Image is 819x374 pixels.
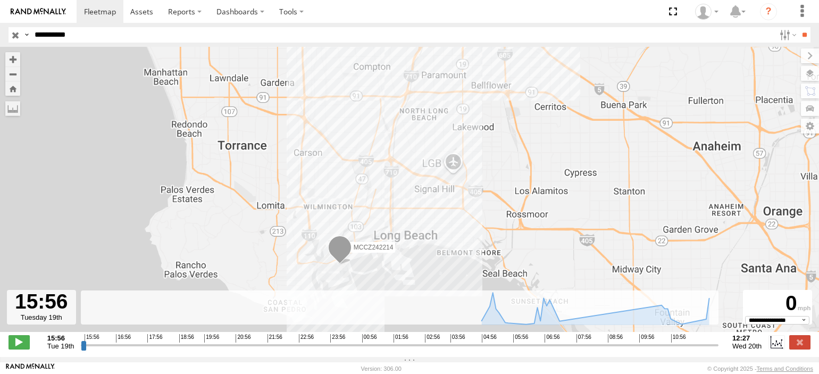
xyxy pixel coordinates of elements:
[5,67,20,81] button: Zoom out
[5,81,20,96] button: Zoom Home
[85,334,99,343] span: 15:56
[757,365,813,372] a: Terms and Conditions
[608,334,623,343] span: 08:56
[9,335,30,349] label: Play/Stop
[513,334,528,343] span: 05:56
[268,334,282,343] span: 21:56
[47,334,74,342] strong: 15:56
[450,334,465,343] span: 03:56
[707,365,813,372] div: © Copyright 2025 -
[576,334,591,343] span: 07:56
[204,334,219,343] span: 19:56
[5,101,20,116] label: Measure
[732,342,762,350] span: Wed 20th Aug 2025
[801,119,819,134] label: Map Settings
[760,3,777,20] i: ?
[361,365,402,372] div: Version: 306.00
[11,8,66,15] img: rand-logo.svg
[299,334,314,343] span: 22:56
[330,334,345,343] span: 23:56
[789,335,810,349] label: Close
[47,342,74,350] span: Tue 19th Aug 2025
[394,334,408,343] span: 01:56
[147,334,162,343] span: 17:56
[22,27,31,43] label: Search Query
[691,4,722,20] div: Zulema McIntosch
[236,334,250,343] span: 20:56
[354,243,394,251] span: MCCZ242214
[639,334,654,343] span: 09:56
[545,334,559,343] span: 06:56
[116,334,131,343] span: 16:56
[775,27,798,43] label: Search Filter Options
[362,334,377,343] span: 00:56
[745,292,810,316] div: 0
[671,334,686,343] span: 10:56
[179,334,194,343] span: 18:56
[425,334,440,343] span: 02:56
[732,334,762,342] strong: 12:27
[482,334,497,343] span: 04:56
[5,52,20,67] button: Zoom in
[6,363,55,374] a: Visit our Website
